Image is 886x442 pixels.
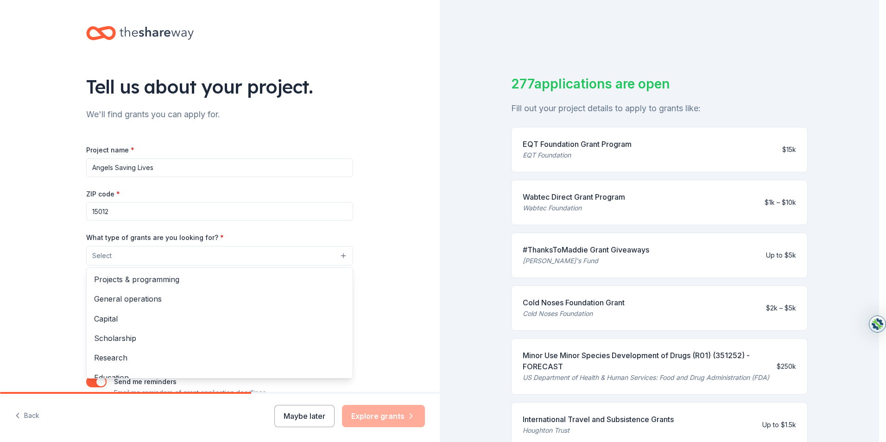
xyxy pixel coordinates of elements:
div: Select [86,267,353,379]
span: Select [92,250,112,261]
button: Select [86,246,353,265]
span: Projects & programming [94,273,345,285]
span: Scholarship [94,332,345,344]
span: Capital [94,313,345,325]
span: Research [94,352,345,364]
span: General operations [94,293,345,305]
span: Education [94,372,345,384]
